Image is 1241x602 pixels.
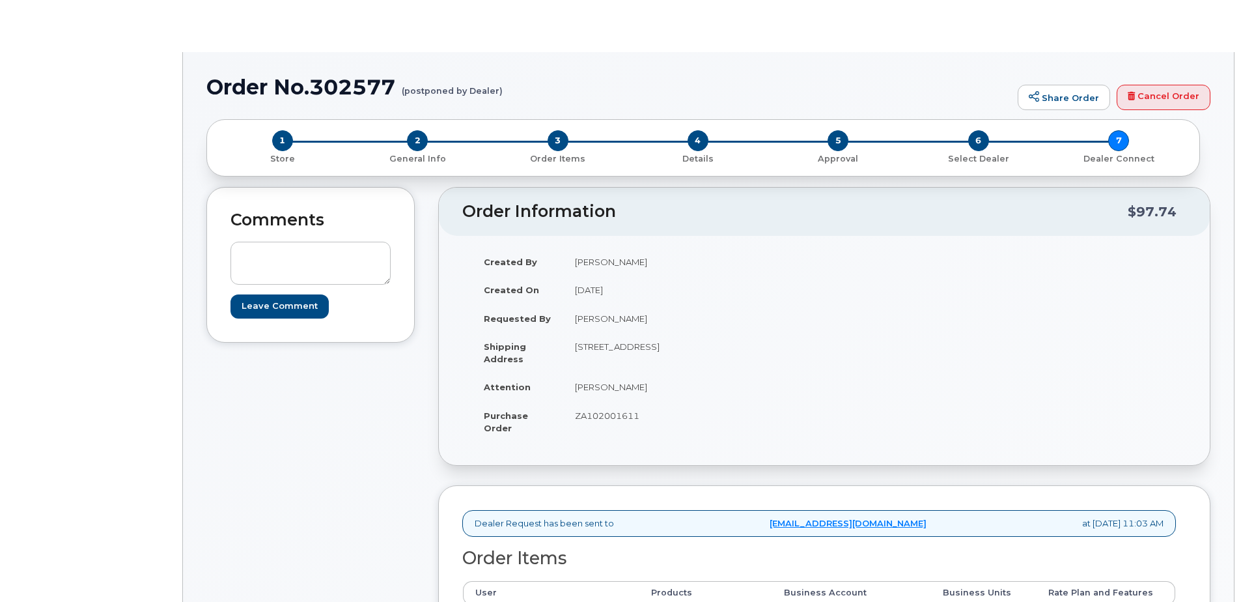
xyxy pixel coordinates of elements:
[230,294,329,319] input: Leave Comment
[563,276,815,304] td: [DATE]
[548,130,568,151] span: 3
[347,151,487,165] a: 2 General Info
[407,130,428,151] span: 2
[484,410,528,433] strong: Purchase Order
[913,153,1043,165] p: Select Dealer
[462,549,1176,568] h2: Order Items
[484,313,551,324] strong: Requested By
[484,382,531,392] strong: Attention
[908,151,1048,165] a: 6 Select Dealer
[563,304,815,333] td: [PERSON_NAME]
[688,130,708,151] span: 4
[628,151,768,165] a: 4 Details
[402,76,503,96] small: (postponed by Dealer)
[484,257,537,267] strong: Created By
[493,153,622,165] p: Order Items
[563,248,815,276] td: [PERSON_NAME]
[563,373,815,401] td: [PERSON_NAME]
[272,130,293,151] span: 1
[462,203,1128,221] h2: Order Information
[575,410,639,421] span: ZA102001611
[217,151,347,165] a: 1 Store
[206,76,1011,98] h1: Order No.302577
[484,341,526,364] strong: Shipping Address
[633,153,762,165] p: Details
[770,517,927,530] a: [EMAIL_ADDRESS][DOMAIN_NAME]
[223,153,342,165] p: Store
[563,332,815,373] td: [STREET_ADDRESS]
[774,153,903,165] p: Approval
[1117,85,1210,111] a: Cancel Order
[1128,199,1177,224] div: $97.74
[768,151,908,165] a: 5 Approval
[828,130,848,151] span: 5
[462,510,1176,537] div: Dealer Request has been sent to at [DATE] 11:03 AM
[968,130,989,151] span: 6
[352,153,482,165] p: General Info
[488,151,628,165] a: 3 Order Items
[1018,85,1110,111] a: Share Order
[230,211,391,229] h2: Comments
[484,285,539,295] strong: Created On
